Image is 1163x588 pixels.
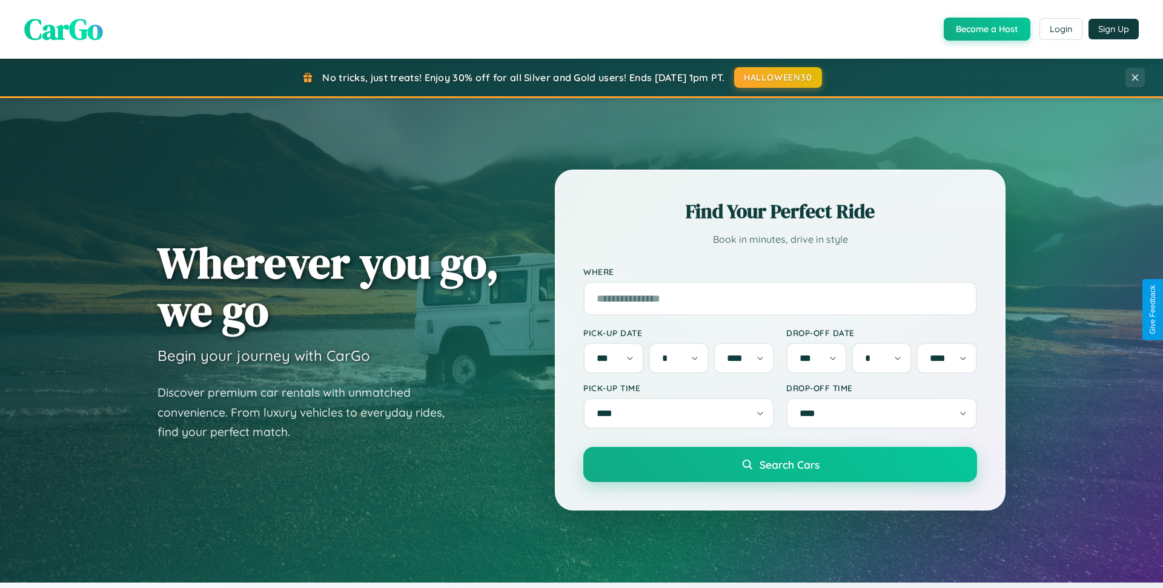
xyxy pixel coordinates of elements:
[944,18,1030,41] button: Become a Host
[786,383,977,393] label: Drop-off Time
[157,239,499,334] h1: Wherever you go, we go
[1088,19,1139,39] button: Sign Up
[583,266,977,277] label: Where
[24,9,103,49] span: CarGo
[322,71,724,84] span: No tricks, just treats! Enjoy 30% off for all Silver and Gold users! Ends [DATE] 1pm PT.
[760,458,820,471] span: Search Cars
[583,447,977,482] button: Search Cars
[1148,285,1157,334] div: Give Feedback
[734,67,822,88] button: HALLOWEEN30
[583,231,977,248] p: Book in minutes, drive in style
[583,383,774,393] label: Pick-up Time
[157,346,370,365] h3: Begin your journey with CarGo
[583,198,977,225] h2: Find Your Perfect Ride
[1039,18,1082,40] button: Login
[786,328,977,338] label: Drop-off Date
[583,328,774,338] label: Pick-up Date
[157,383,460,442] p: Discover premium car rentals with unmatched convenience. From luxury vehicles to everyday rides, ...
